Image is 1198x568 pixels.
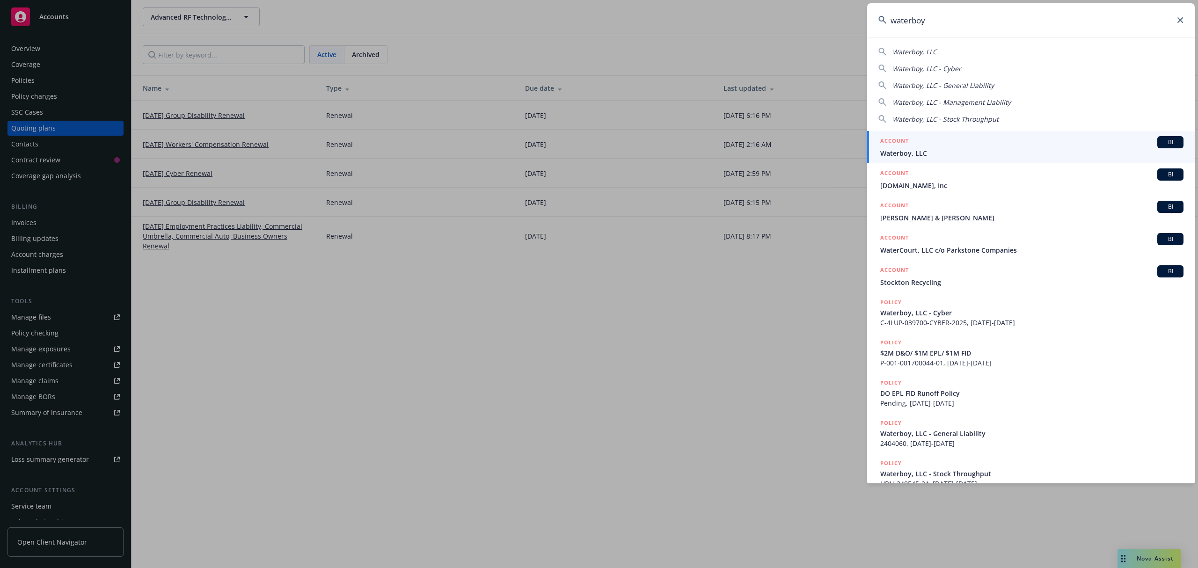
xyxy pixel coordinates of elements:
[892,47,937,56] span: Waterboy, LLC
[880,469,1183,479] span: Waterboy, LLC - Stock Throughput
[880,181,1183,190] span: [DOMAIN_NAME], Inc
[867,3,1195,37] input: Search...
[880,265,909,277] h5: ACCOUNT
[867,260,1195,292] a: ACCOUNTBIStockton Recycling
[880,348,1183,358] span: $2M D&O/ $1M EPL/ $1M FID
[880,168,909,180] h5: ACCOUNT
[1161,267,1180,276] span: BI
[867,373,1195,413] a: POLICYDO EPL FID Runoff PolicyPending, [DATE]-[DATE]
[880,438,1183,448] span: 2404060, [DATE]-[DATE]
[880,201,909,212] h5: ACCOUNT
[880,479,1183,488] span: HRN-240545-24, [DATE]-[DATE]
[880,418,902,428] h5: POLICY
[880,213,1183,223] span: [PERSON_NAME] & [PERSON_NAME]
[867,333,1195,373] a: POLICY$2M D&O/ $1M EPL/ $1M FIDP-001-001700044-01, [DATE]-[DATE]
[880,459,902,468] h5: POLICY
[892,64,961,73] span: Waterboy, LLC - Cyber
[880,233,909,244] h5: ACCOUNT
[880,378,902,387] h5: POLICY
[867,131,1195,163] a: ACCOUNTBIWaterboy, LLC
[880,338,902,347] h5: POLICY
[1161,170,1180,179] span: BI
[880,388,1183,398] span: DO EPL FID Runoff Policy
[880,136,909,147] h5: ACCOUNT
[1161,138,1180,146] span: BI
[867,163,1195,196] a: ACCOUNTBI[DOMAIN_NAME], Inc
[867,413,1195,453] a: POLICYWaterboy, LLC - General Liability2404060, [DATE]-[DATE]
[867,228,1195,260] a: ACCOUNTBIWaterCourt, LLC c/o Parkstone Companies
[880,245,1183,255] span: WaterCourt, LLC c/o Parkstone Companies
[880,277,1183,287] span: Stockton Recycling
[867,196,1195,228] a: ACCOUNTBI[PERSON_NAME] & [PERSON_NAME]
[892,98,1011,107] span: Waterboy, LLC - Management Liability
[880,429,1183,438] span: Waterboy, LLC - General Liability
[867,292,1195,333] a: POLICYWaterboy, LLC - CyberC-4LUP-039700-CYBER-2025, [DATE]-[DATE]
[880,148,1183,158] span: Waterboy, LLC
[880,298,902,307] h5: POLICY
[880,358,1183,368] span: P-001-001700044-01, [DATE]-[DATE]
[1161,235,1180,243] span: BI
[892,81,994,90] span: Waterboy, LLC - General Liability
[892,115,999,124] span: Waterboy, LLC - Stock Throughput
[880,318,1183,328] span: C-4LUP-039700-CYBER-2025, [DATE]-[DATE]
[1161,203,1180,211] span: BI
[880,308,1183,318] span: Waterboy, LLC - Cyber
[880,398,1183,408] span: Pending, [DATE]-[DATE]
[867,453,1195,494] a: POLICYWaterboy, LLC - Stock ThroughputHRN-240545-24, [DATE]-[DATE]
